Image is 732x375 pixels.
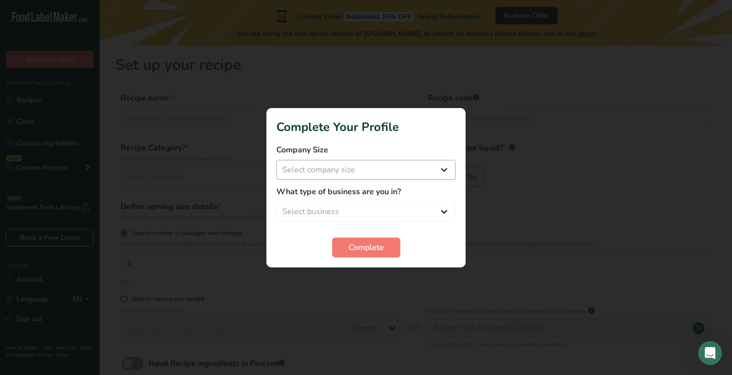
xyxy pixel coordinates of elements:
span: Complete [349,242,384,253]
h1: Complete Your Profile [276,118,456,136]
label: Company Size [276,144,456,156]
label: What type of business are you in? [276,186,456,198]
button: Complete [332,238,400,257]
div: Open Intercom Messenger [698,341,722,365]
